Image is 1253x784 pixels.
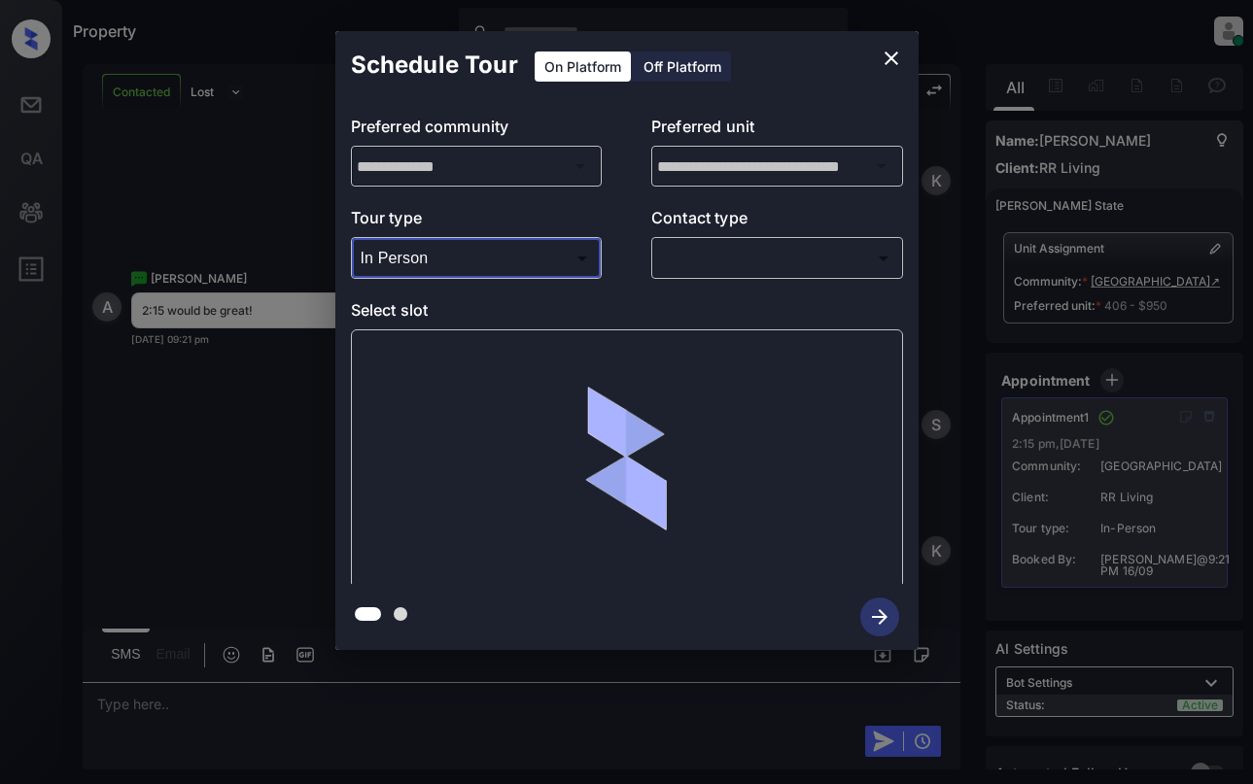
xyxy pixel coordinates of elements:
[872,39,911,78] button: close
[351,298,903,329] p: Select slot
[351,206,603,237] p: Tour type
[634,51,731,82] div: Off Platform
[651,115,903,146] p: Preferred unit
[335,31,534,99] h2: Schedule Tour
[351,115,603,146] p: Preferred community
[535,51,631,82] div: On Platform
[512,345,741,573] img: loaderv1.7921fd1ed0a854f04152.gif
[651,206,903,237] p: Contact type
[356,242,598,274] div: In Person
[849,592,911,642] button: btn-next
